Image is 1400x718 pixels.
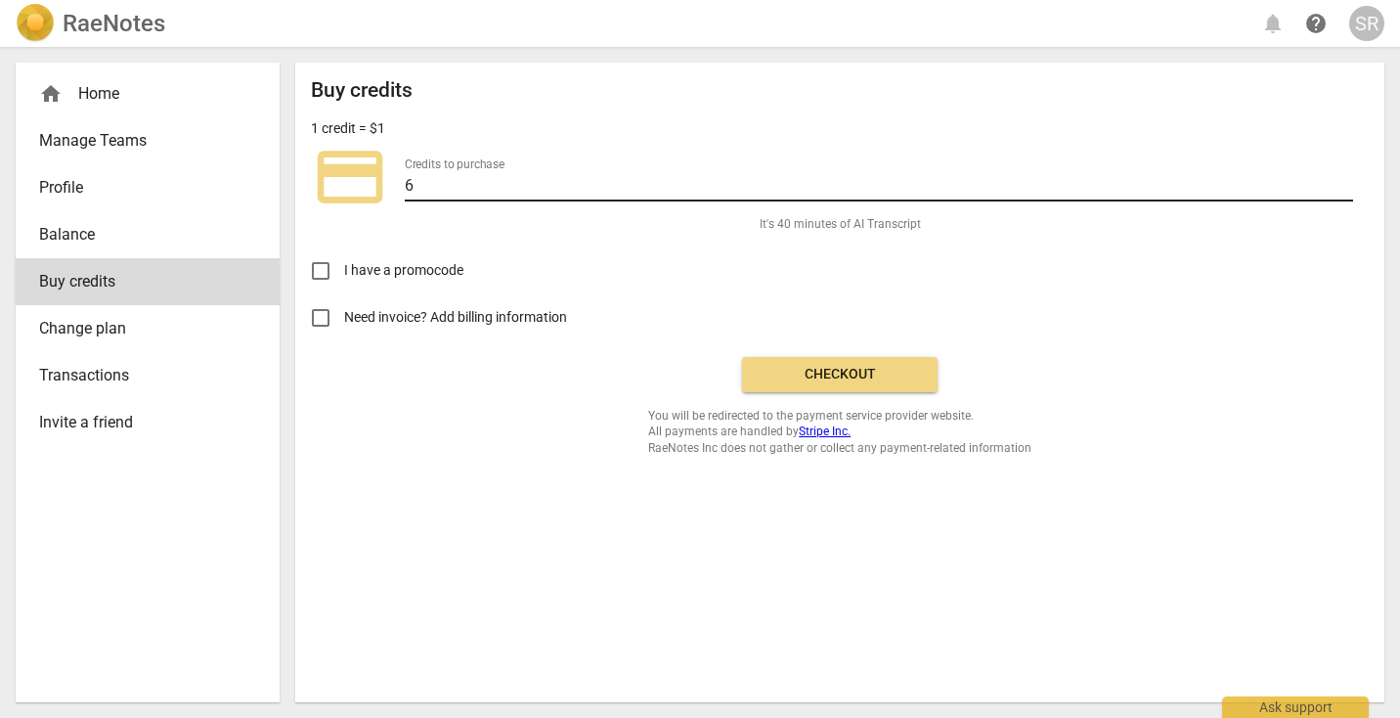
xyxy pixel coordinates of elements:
[39,82,63,106] span: home
[760,216,921,233] span: It's 40 minutes of AI Transcript
[1222,696,1369,718] div: Ask support
[16,399,280,446] a: Invite a friend
[758,365,922,384] span: Checkout
[39,176,241,200] span: Profile
[16,4,165,43] a: LogoRaeNotes
[39,317,241,340] span: Change plan
[1349,6,1384,41] button: SR
[16,164,280,211] a: Profile
[39,82,241,106] div: Home
[311,118,385,139] p: 1 credit = $1
[1298,6,1334,41] a: Help
[16,352,280,399] a: Transactions
[39,223,241,247] span: Balance
[16,211,280,258] a: Balance
[39,364,241,387] span: Transactions
[16,4,55,43] img: Logo
[39,270,241,293] span: Buy credits
[311,138,389,216] span: credit_card
[16,305,280,352] a: Change plan
[648,408,1031,457] span: You will be redirected to the payment service provider website. All payments are handled by RaeNo...
[799,425,851,438] a: Stripe Inc.
[311,78,413,103] h2: Buy credits
[16,258,280,305] a: Buy credits
[742,357,938,392] button: Checkout
[405,158,504,170] label: Credits to purchase
[39,129,241,153] span: Manage Teams
[16,117,280,164] a: Manage Teams
[16,70,280,117] div: Home
[344,307,570,328] span: Need invoice? Add billing information
[39,411,241,434] span: Invite a friend
[1304,12,1328,35] span: help
[344,260,463,281] span: I have a promocode
[63,10,165,37] h2: RaeNotes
